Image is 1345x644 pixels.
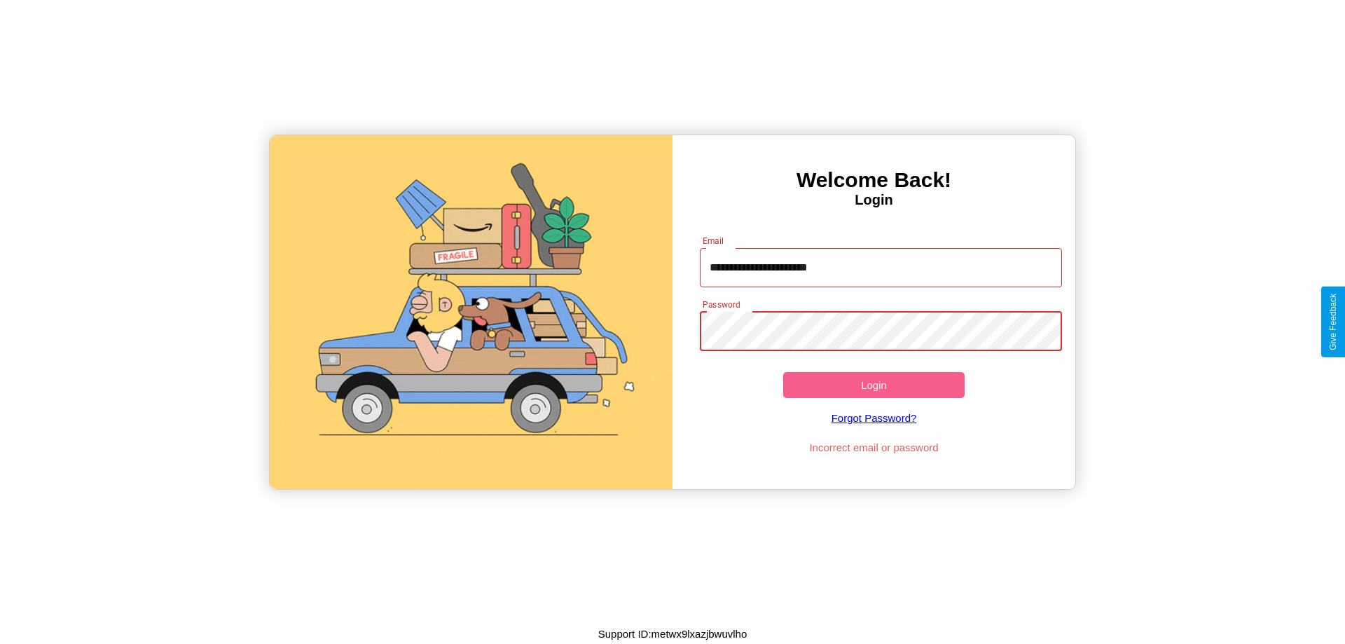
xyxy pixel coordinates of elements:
h3: Welcome Back! [672,168,1075,192]
p: Incorrect email or password [693,438,1056,457]
label: Password [703,299,740,310]
h4: Login [672,192,1075,208]
img: gif [270,135,672,489]
p: Support ID: metwx9lxazjbwuvlho [598,624,747,643]
a: Forgot Password? [693,398,1056,438]
button: Login [783,372,965,398]
div: Give Feedback [1328,294,1338,350]
label: Email [703,235,724,247]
